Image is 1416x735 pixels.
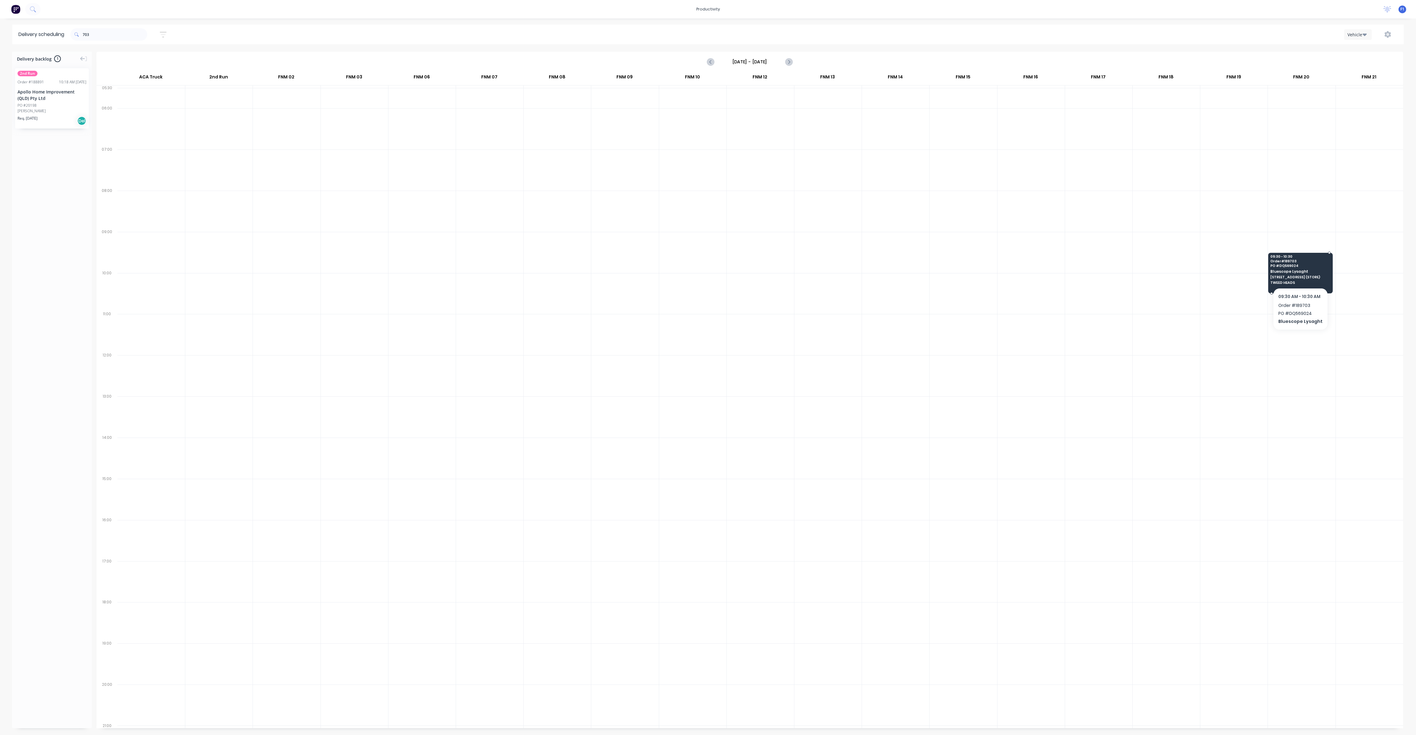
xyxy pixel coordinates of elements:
div: [PERSON_NAME] [18,108,86,114]
div: FNM 18 [1132,72,1200,85]
div: 09:00 [96,228,117,269]
div: 08:00 [96,187,117,228]
div: FNM 07 [456,72,523,85]
div: FNM 15 [929,72,997,85]
div: 2nd Run [185,72,252,85]
span: PO # DQ569024 [1270,264,1330,268]
div: 18:00 [96,598,117,640]
div: 15:00 [96,475,117,516]
input: Search for orders [83,28,147,41]
span: 1 [54,55,61,62]
div: 20:00 [96,681,117,722]
div: ACA Truck [117,72,185,85]
img: Factory [11,5,20,14]
div: 17:00 [96,558,117,599]
div: FNM 20 [1268,72,1335,85]
span: [STREET_ADDRESS] (STORE) [1270,275,1330,279]
div: FNM 08 [523,72,591,85]
div: PO #20198 [18,103,37,108]
span: Bluescope Lysaght [1270,269,1330,273]
div: FNM 17 [1065,72,1132,85]
div: productivity [693,5,723,14]
div: Order # 188891 [18,79,44,85]
div: Apollo Home Improvement (QLD) Pty Ltd [18,89,86,101]
div: FNM 13 [794,72,861,85]
div: FNM 14 [862,72,929,85]
div: 21:00 [96,722,117,729]
div: 05:30 [96,84,117,105]
span: 2nd Run [18,71,37,76]
div: 07:00 [96,146,117,187]
div: 19:00 [96,640,117,681]
div: 10:18 AM [DATE] [59,79,86,85]
span: Delivery backlog [17,56,52,62]
div: 11:00 [96,310,117,352]
div: FNM 03 [320,72,387,85]
div: FNM 16 [997,72,1064,85]
span: 09:30 - 10:30 [1270,255,1330,258]
div: FNM 09 [591,72,658,85]
div: 14:00 [96,434,117,475]
button: Vehicle [1344,29,1372,40]
div: FNM 02 [253,72,320,85]
div: 16:00 [96,516,117,558]
div: Vehicle [1347,31,1365,38]
div: FNM 06 [388,72,455,85]
span: Req. [DATE] [18,116,37,121]
div: FNM 12 [726,72,794,85]
div: 12:00 [96,352,117,393]
div: 13:00 [96,393,117,434]
div: Delivery scheduling [12,25,70,44]
span: TWEED HEADS [1270,281,1330,284]
div: FNM 10 [659,72,726,85]
div: FNM 21 [1335,72,1402,85]
div: 10:00 [96,269,117,311]
span: F1 [1400,6,1404,12]
div: 06:00 [96,105,117,146]
span: Order # 189703 [1270,259,1330,263]
div: FNM 19 [1200,72,1267,85]
div: Del [77,116,86,125]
